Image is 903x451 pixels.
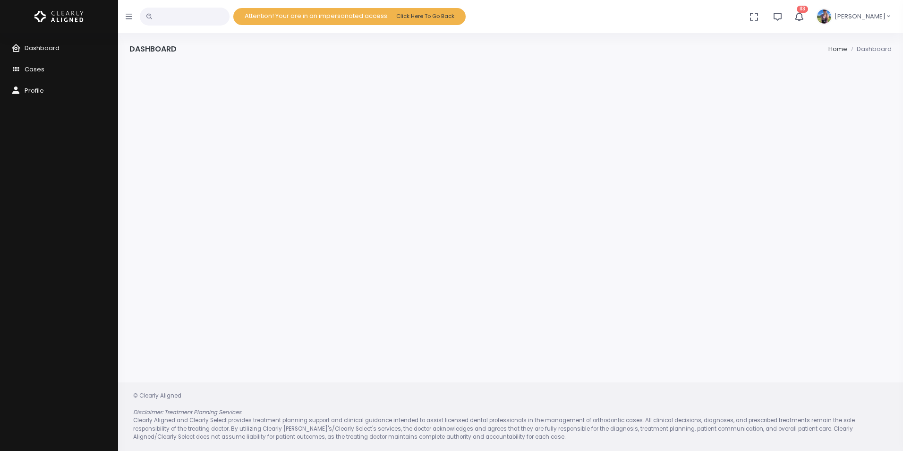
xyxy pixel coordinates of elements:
span: Cases [25,65,44,74]
span: Dashboard [25,43,60,52]
button: Click Here To Go Back [392,10,458,23]
img: Logo Horizontal [34,7,84,26]
span: 113 [797,6,808,13]
span: [PERSON_NAME] [835,12,886,21]
em: Disclaimer: Treatment Planning Services [133,408,241,416]
div: Attention! Your are in an impersonated access. [233,8,466,25]
h4: Dashboard [129,44,177,53]
span: Profile [25,86,44,95]
div: © Clearly Aligned Clearly Aligned and Clearly Select provides treatment planning support and clin... [124,392,897,442]
li: Dashboard [847,44,892,54]
img: Header Avatar [816,8,833,25]
li: Home [828,44,847,54]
